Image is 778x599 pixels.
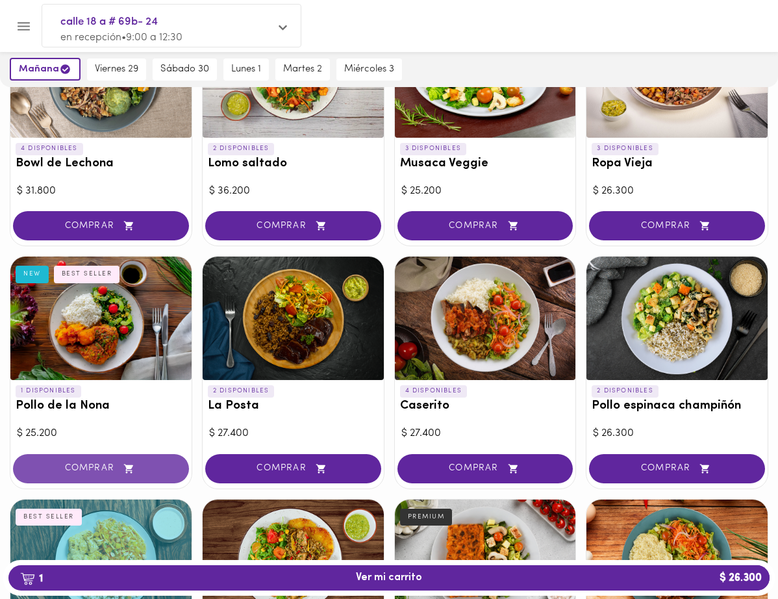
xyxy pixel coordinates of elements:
[275,58,330,81] button: martes 2
[414,463,557,474] span: COMPRAR
[397,454,573,483] button: COMPRAR
[8,10,40,42] button: Menu
[29,463,173,474] span: COMPRAR
[160,64,209,75] span: sábado 30
[593,426,761,441] div: $ 26.300
[87,58,146,81] button: viernes 29
[336,58,402,81] button: miércoles 3
[95,64,138,75] span: viernes 29
[60,32,182,43] span: en recepción • 9:00 a 12:30
[401,426,570,441] div: $ 27.400
[8,565,770,591] button: 1Ver mi carrito$ 26.300
[208,385,275,397] p: 2 DISPONIBLES
[605,463,749,474] span: COMPRAR
[10,58,81,81] button: mañana
[13,211,189,240] button: COMPRAR
[586,257,768,380] div: Pollo espinaca champiñón
[400,157,571,171] h3: Musaca Veggie
[592,157,762,171] h3: Ropa Vieja
[589,454,765,483] button: COMPRAR
[703,524,765,586] iframe: Messagebird Livechat Widget
[400,400,571,413] h3: Caserito
[400,385,468,397] p: 4 DISPONIBLES
[29,220,173,231] span: COMPRAR
[60,14,270,31] span: calle 18 a # 69b- 24
[13,454,189,483] button: COMPRAR
[20,572,35,585] img: cart.png
[221,463,365,474] span: COMPRAR
[205,211,381,240] button: COMPRAR
[223,58,269,81] button: lunes 1
[589,211,765,240] button: COMPRAR
[400,509,453,526] div: PREMIUM
[397,211,573,240] button: COMPRAR
[231,64,261,75] span: lunes 1
[400,143,467,155] p: 3 DISPONIBLES
[203,257,384,380] div: La Posta
[153,58,217,81] button: sábado 30
[16,509,82,526] div: BEST SELLER
[19,63,71,75] span: mañana
[17,184,185,199] div: $ 31.800
[221,220,365,231] span: COMPRAR
[16,157,186,171] h3: Bowl de Lechona
[395,257,576,380] div: Caserito
[16,266,49,283] div: NEW
[592,400,762,413] h3: Pollo espinaca champiñón
[605,220,749,231] span: COMPRAR
[16,143,83,155] p: 4 DISPONIBLES
[414,220,557,231] span: COMPRAR
[208,400,379,413] h3: La Posta
[209,426,377,441] div: $ 27.400
[356,572,422,584] span: Ver mi carrito
[593,184,761,199] div: $ 26.300
[12,570,51,587] b: 1
[16,400,186,413] h3: Pollo de la Nona
[10,257,192,380] div: Pollo de la Nona
[16,385,81,397] p: 1 DISPONIBLES
[401,184,570,199] div: $ 25.200
[592,385,659,397] p: 2 DISPONIBLES
[283,64,322,75] span: martes 2
[592,143,659,155] p: 3 DISPONIBLES
[205,454,381,483] button: COMPRAR
[209,184,377,199] div: $ 36.200
[208,143,275,155] p: 2 DISPONIBLES
[344,64,394,75] span: miércoles 3
[208,157,379,171] h3: Lomo saltado
[17,426,185,441] div: $ 25.200
[54,266,120,283] div: BEST SELLER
